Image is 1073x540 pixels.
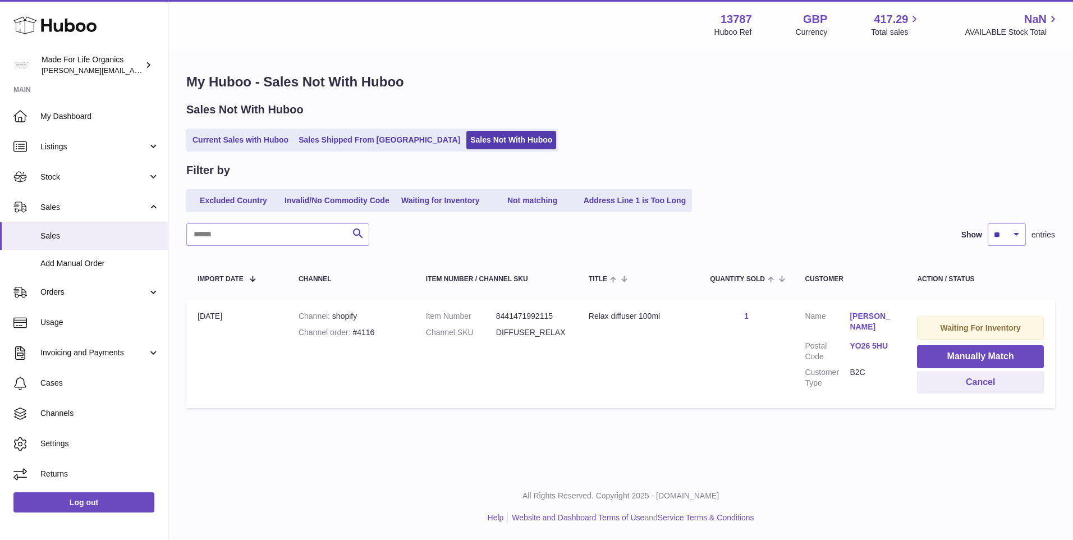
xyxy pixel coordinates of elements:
div: Relax diffuser 100ml [589,311,687,322]
span: [PERSON_NAME][EMAIL_ADDRESS][PERSON_NAME][DOMAIN_NAME] [42,66,285,75]
span: Cases [40,378,159,388]
img: geoff.winwood@madeforlifeorganics.com [13,57,30,74]
span: Invoicing and Payments [40,347,148,358]
h2: Filter by [186,163,230,178]
dt: Channel SKU [426,327,496,338]
div: Huboo Ref [714,27,752,38]
span: Returns [40,469,159,479]
a: Log out [13,492,154,512]
strong: GBP [803,12,827,27]
button: Manually Match [917,345,1044,368]
dt: Customer Type [805,367,850,388]
a: Website and Dashboard Terms of Use [512,513,644,522]
span: Total sales [871,27,921,38]
span: AVAILABLE Stock Total [965,27,1060,38]
span: Orders [40,287,148,298]
button: Cancel [917,371,1044,394]
li: and [508,512,754,523]
dt: Postal Code [805,341,850,362]
div: Made For Life Organics [42,54,143,76]
span: NaN [1024,12,1047,27]
a: 1 [744,312,749,321]
dd: B2C [850,367,895,388]
span: Stock [40,172,148,182]
a: Not matching [488,191,577,210]
div: Item Number / Channel SKU [426,276,566,283]
span: Sales [40,202,148,213]
a: Excluded Country [189,191,278,210]
span: Listings [40,141,148,152]
a: Invalid/No Commodity Code [281,191,393,210]
a: Waiting for Inventory [396,191,485,210]
span: Channels [40,408,159,419]
h2: Sales Not With Huboo [186,102,304,117]
a: Service Terms & Conditions [658,513,754,522]
span: Title [589,276,607,283]
a: Address Line 1 is Too Long [580,191,690,210]
label: Show [961,230,982,240]
a: [PERSON_NAME] [850,311,895,332]
div: Channel [299,276,403,283]
td: [DATE] [186,300,287,408]
a: Sales Not With Huboo [466,131,556,149]
dd: DIFFUSER_RELAX [496,327,566,338]
span: Usage [40,317,159,328]
strong: Channel [299,312,332,321]
strong: 13787 [721,12,752,27]
span: Add Manual Order [40,258,159,269]
div: Currency [796,27,828,38]
a: NaN AVAILABLE Stock Total [965,12,1060,38]
dt: Name [805,311,850,335]
a: YO26 5HU [850,341,895,351]
a: Current Sales with Huboo [189,131,292,149]
span: Sales [40,231,159,241]
a: 417.29 Total sales [871,12,921,38]
span: Settings [40,438,159,449]
p: All Rights Reserved. Copyright 2025 - [DOMAIN_NAME] [177,491,1064,501]
span: entries [1031,230,1055,240]
dd: 8441471992115 [496,311,566,322]
span: Quantity Sold [710,276,765,283]
h1: My Huboo - Sales Not With Huboo [186,73,1055,91]
dt: Item Number [426,311,496,322]
span: 417.29 [874,12,908,27]
strong: Channel order [299,328,353,337]
span: Import date [198,276,244,283]
span: My Dashboard [40,111,159,122]
a: Sales Shipped From [GEOGRAPHIC_DATA] [295,131,464,149]
div: Action / Status [917,276,1044,283]
div: #4116 [299,327,403,338]
strong: Waiting For Inventory [941,323,1021,332]
div: shopify [299,311,403,322]
div: Customer [805,276,895,283]
a: Help [488,513,504,522]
